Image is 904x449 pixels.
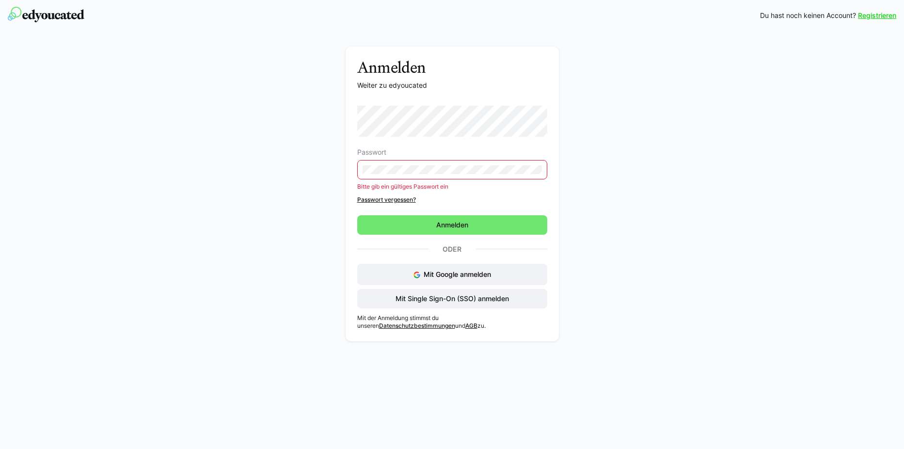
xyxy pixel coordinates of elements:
[357,148,386,156] span: Passwort
[357,215,547,235] button: Anmelden
[357,196,547,204] a: Passwort vergessen?
[379,322,455,329] a: Datenschutzbestimmungen
[357,314,547,330] p: Mit der Anmeldung stimmst du unseren und zu.
[357,183,448,190] span: Bitte gib ein gültiges Passwort ein
[858,11,896,20] a: Registrieren
[760,11,856,20] span: Du hast noch keinen Account?
[357,80,547,90] p: Weiter zu edyoucated
[428,242,476,256] p: Oder
[357,58,547,77] h3: Anmelden
[357,289,547,308] button: Mit Single Sign-On (SSO) anmelden
[435,220,470,230] span: Anmelden
[424,270,491,278] span: Mit Google anmelden
[394,294,510,304] span: Mit Single Sign-On (SSO) anmelden
[357,264,547,285] button: Mit Google anmelden
[465,322,477,329] a: AGB
[8,7,84,22] img: edyoucated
